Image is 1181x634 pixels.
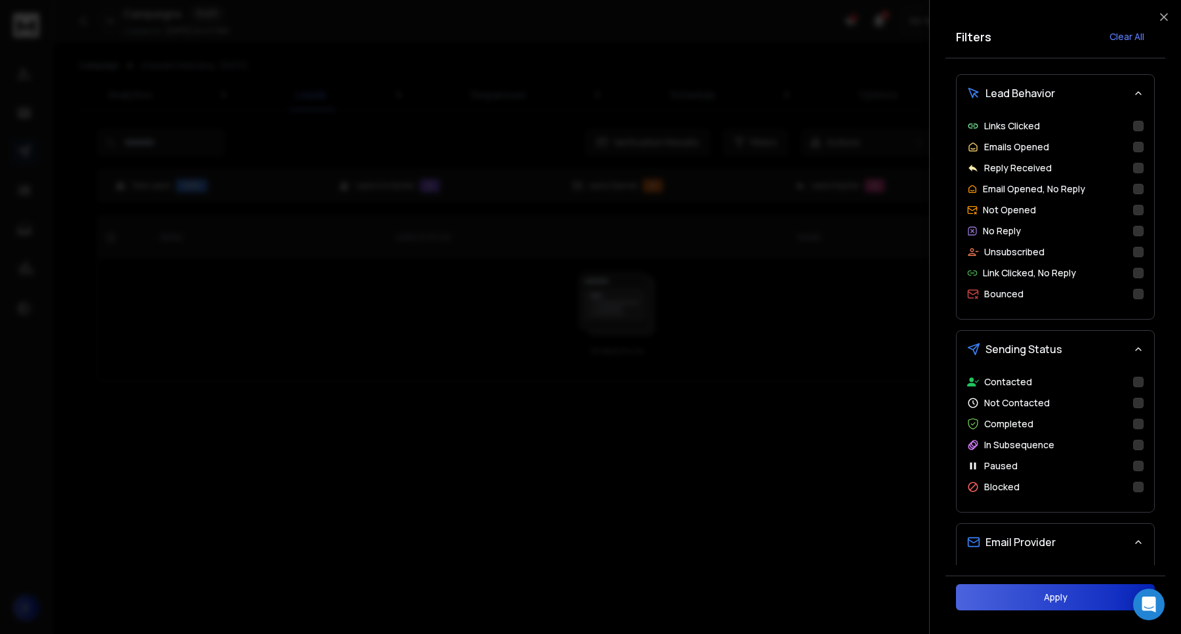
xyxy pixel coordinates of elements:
p: Contacted [984,375,1032,389]
p: Reply Received [984,161,1052,175]
p: Link Clicked, No Reply [983,266,1076,280]
button: Clear All [1099,24,1155,50]
button: Email Provider [957,524,1154,560]
span: Sending Status [985,341,1062,357]
p: Blocked [984,480,1020,494]
p: Not Contacted [984,396,1050,410]
p: Links Clicked [984,119,1040,133]
button: Apply [956,584,1155,610]
p: Emails Opened [984,140,1049,154]
button: Lead Behavior [957,75,1154,112]
span: Lead Behavior [985,85,1055,101]
div: Sending Status [957,368,1154,512]
p: No Reply [983,224,1021,238]
p: Email Opened, No Reply [983,182,1085,196]
p: Paused [984,459,1018,473]
div: Lead Behavior [957,112,1154,319]
button: Sending Status [957,331,1154,368]
p: In Subsequence [984,438,1054,452]
span: Email Provider [985,534,1056,550]
div: Open Intercom Messenger [1133,589,1165,620]
p: Completed [984,417,1033,431]
p: Unsubscribed [984,245,1045,259]
h2: Filters [956,28,991,46]
p: Bounced [984,287,1024,301]
p: Not Opened [983,203,1036,217]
